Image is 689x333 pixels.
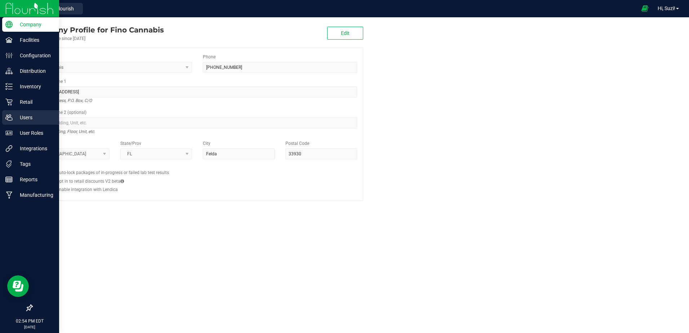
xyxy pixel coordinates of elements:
inline-svg: Inventory [5,83,13,90]
label: Opt in to retail discounts V2 beta [57,178,124,185]
span: Hi, Suzi! [658,5,675,11]
i: Suite, Building, Floor, Unit, etc. [38,127,95,136]
label: City [203,140,210,147]
p: 02:54 PM EDT [3,318,56,324]
p: [DATE] [3,324,56,330]
p: Manufacturing [13,191,56,199]
label: Enable integration with Lendica [57,186,118,193]
i: Street address, P.O. Box, C/O [38,96,92,105]
inline-svg: Users [5,114,13,121]
inline-svg: Company [5,21,13,28]
p: Reports [13,175,56,184]
p: Company [13,20,56,29]
iframe: Resource center [7,275,29,297]
p: Facilities [13,36,56,44]
inline-svg: Configuration [5,52,13,59]
inline-svg: Reports [5,176,13,183]
p: Distribution [13,67,56,75]
label: State/Prov [120,140,141,147]
p: Tags [13,160,56,168]
button: Edit [327,27,363,40]
span: Open Ecommerce Menu [637,1,653,15]
p: Retail [13,98,56,106]
input: Address [38,86,357,97]
inline-svg: Distribution [5,67,13,75]
p: User Roles [13,129,56,137]
inline-svg: Facilities [5,36,13,44]
p: Inventory [13,82,56,91]
inline-svg: Retail [5,98,13,106]
inline-svg: User Roles [5,129,13,137]
label: Postal Code [285,140,309,147]
inline-svg: Tags [5,160,13,168]
label: Address Line 2 (optional) [38,109,86,116]
input: City [203,148,275,159]
h2: Configs [38,165,357,169]
div: Fino Cannabis [32,25,164,35]
div: Account active since [DATE] [32,35,164,42]
input: Suite, Building, Unit, etc. [38,117,357,128]
inline-svg: Integrations [5,145,13,152]
span: Edit [341,30,350,36]
label: Auto-lock packages of in-progress or failed lab test results [57,169,169,176]
label: Phone [203,54,215,60]
input: Postal Code [285,148,357,159]
p: Integrations [13,144,56,153]
inline-svg: Manufacturing [5,191,13,199]
p: Users [13,113,56,122]
p: Configuration [13,51,56,60]
input: (123) 456-7890 [203,62,357,73]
